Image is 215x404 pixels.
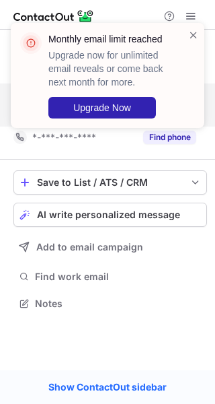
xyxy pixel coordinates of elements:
[13,203,207,227] button: AI write personalized message
[37,209,180,220] span: AI write personalized message
[35,271,202,283] span: Find work email
[48,48,172,89] p: Upgrade now for unlimited email reveals or come back next month for more.
[37,177,183,188] div: Save to List / ATS / CRM
[13,267,207,286] button: Find work email
[13,170,207,195] button: save-profile-one-click
[73,102,131,113] span: Upgrade Now
[48,97,156,119] button: Upgrade Now
[13,235,207,259] button: Add to email campaign
[13,8,94,24] img: ContactOut v5.3.10
[20,32,42,54] img: error
[35,377,180,397] a: Show ContactOut sidebar
[36,242,143,252] span: Add to email campaign
[48,32,172,46] header: Monthly email limit reached
[13,294,207,313] button: Notes
[35,298,202,310] span: Notes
